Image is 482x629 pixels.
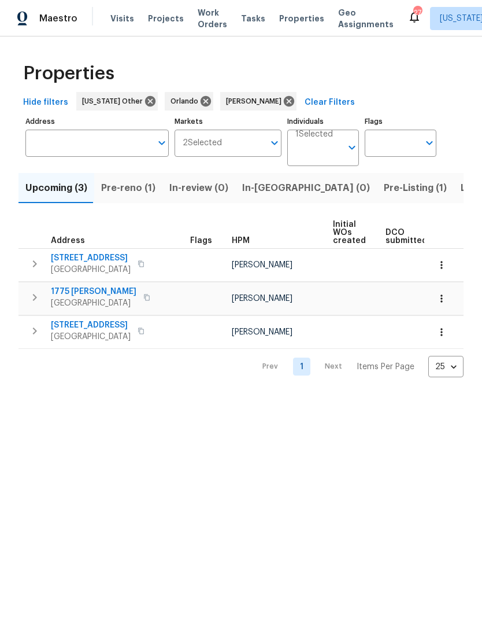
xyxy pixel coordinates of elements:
span: Tasks [241,14,265,23]
span: Clear Filters [305,95,355,110]
span: Work Orders [198,7,227,30]
span: Hide filters [23,95,68,110]
div: Orlando [165,92,213,111]
span: Pre-Listing (1) [384,180,447,196]
p: Items Per Page [357,361,414,373]
span: [GEOGRAPHIC_DATA] [51,264,131,275]
span: Initial WOs created [333,220,366,245]
span: [PERSON_NAME] [232,328,292,336]
span: DCO submitted [385,229,427,245]
span: [PERSON_NAME] [232,295,292,303]
label: Address [25,118,169,125]
span: In-review (0) [169,180,228,196]
span: Address [51,237,85,245]
label: Flags [365,118,436,125]
span: 1775 [PERSON_NAME] [51,286,136,297]
div: [US_STATE] Other [76,92,158,111]
span: Properties [23,68,114,79]
span: Visits [110,13,134,24]
span: Orlando [170,95,203,107]
span: [GEOGRAPHIC_DATA] [51,297,136,309]
a: Goto page 1 [293,358,310,376]
span: Properties [279,13,324,24]
button: Open [421,135,437,151]
span: Upcoming (3) [25,180,87,196]
span: 1 Selected [295,130,333,139]
div: [PERSON_NAME] [220,92,296,111]
span: Projects [148,13,184,24]
span: 2 Selected [183,138,222,148]
button: Hide filters [18,92,73,113]
div: 25 [428,352,464,382]
span: [STREET_ADDRESS] [51,319,131,331]
label: Markets [175,118,282,125]
span: Flags [190,237,212,245]
span: In-[GEOGRAPHIC_DATA] (0) [242,180,370,196]
nav: Pagination Navigation [251,356,464,377]
button: Open [266,135,283,151]
span: Maestro [39,13,77,24]
span: [GEOGRAPHIC_DATA] [51,331,131,343]
label: Individuals [287,118,359,125]
span: [STREET_ADDRESS] [51,252,131,264]
span: Pre-reno (1) [101,180,155,196]
button: Clear Filters [300,92,359,113]
span: [US_STATE] Other [82,95,147,107]
div: 27 [413,7,421,19]
span: Geo Assignments [338,7,394,30]
span: HPM [232,237,250,245]
button: Open [344,139,360,156]
span: [PERSON_NAME] [232,261,292,269]
span: [PERSON_NAME] [226,95,286,107]
button: Open [154,135,170,151]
